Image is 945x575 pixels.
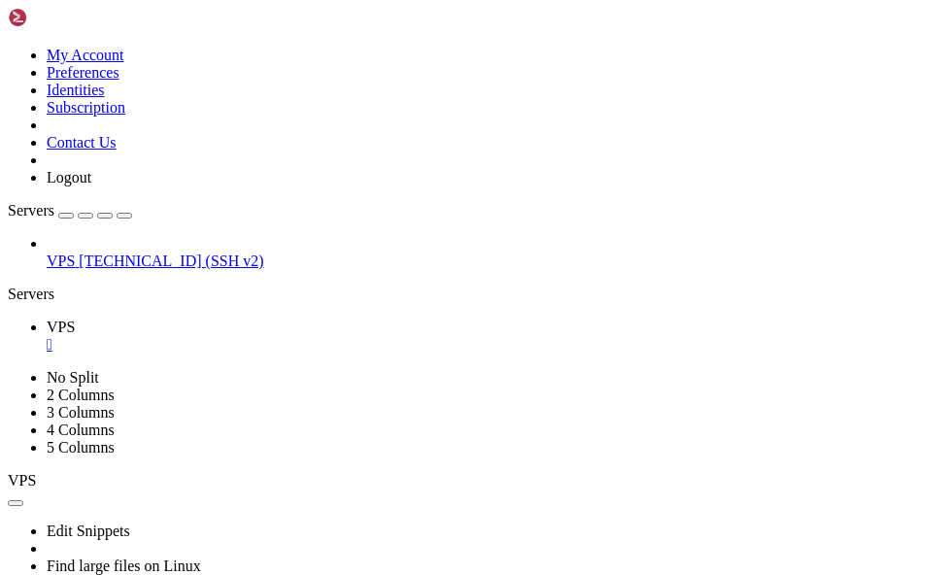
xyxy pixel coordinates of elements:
[8,202,54,219] span: Servers
[47,387,115,403] a: 2 Columns
[8,8,692,25] x-row: Last login: [DATE] from [TECHNICAL_ID]
[204,25,212,43] div: (24, 1)
[47,336,937,354] a: 
[47,319,937,354] a: VPS
[47,369,99,386] a: No Split
[79,253,263,269] span: [TECHNICAL_ID] (SSH v2)
[47,558,201,574] a: Find large files on Linux
[47,253,937,270] a: VPS [TECHNICAL_ID] (SSH v2)
[47,404,115,421] a: 3 Columns
[47,134,117,151] a: Contact Us
[47,439,115,456] a: 5 Columns
[8,8,119,27] img: Shellngn
[47,47,124,63] a: My Account
[47,99,125,116] a: Subscription
[47,253,75,269] span: VPS
[47,319,75,335] span: VPS
[47,235,937,270] li: VPS [TECHNICAL_ID] (SSH v2)
[47,169,91,186] a: Logout
[8,472,36,489] span: VPS
[8,286,937,303] div: Servers
[47,422,115,438] a: 4 Columns
[8,202,132,219] a: Servers
[8,25,692,43] x-row: [florian@vps2929992 ~]$
[47,523,130,539] a: Edit Snippets
[47,64,119,81] a: Preferences
[47,82,105,98] a: Identities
